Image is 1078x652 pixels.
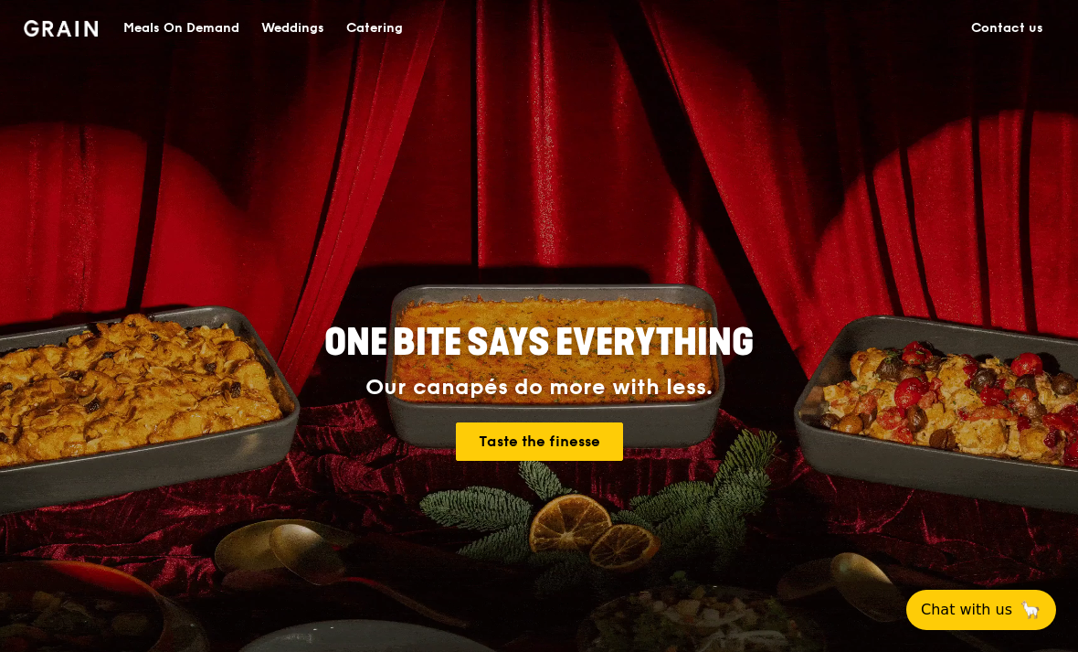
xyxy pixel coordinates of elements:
[210,375,868,401] div: Our canapés do more with less.
[335,1,414,56] a: Catering
[346,1,403,56] div: Catering
[324,321,754,365] span: ONE BITE SAYS EVERYTHING
[906,590,1056,630] button: Chat with us🦙
[261,1,324,56] div: Weddings
[123,1,239,56] div: Meals On Demand
[960,1,1054,56] a: Contact us
[921,599,1012,621] span: Chat with us
[24,20,98,37] img: Grain
[456,422,623,461] a: Taste the finesse
[1020,599,1041,621] span: 🦙
[250,1,335,56] a: Weddings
